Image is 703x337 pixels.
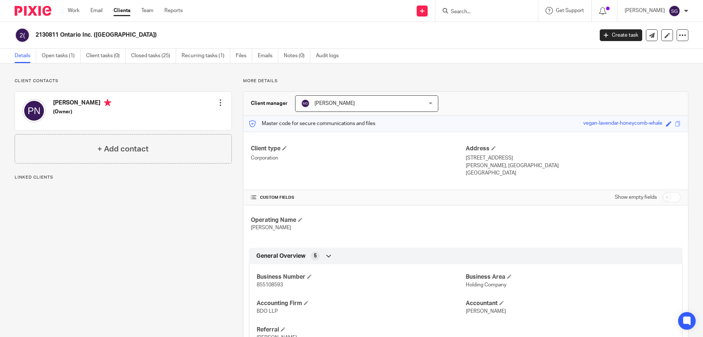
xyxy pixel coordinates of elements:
a: Open tasks (1) [42,49,81,63]
img: svg%3E [301,99,310,108]
h3: Client manager [251,100,288,107]
a: Files [236,49,252,63]
a: Team [141,7,153,14]
h4: [PERSON_NAME] [53,99,111,108]
a: Create task [600,29,642,41]
p: More details [243,78,688,84]
p: Corporation [251,154,466,162]
span: [PERSON_NAME] [466,309,506,314]
label: Show empty fields [615,194,657,201]
a: Work [68,7,79,14]
span: [PERSON_NAME] [315,101,355,106]
img: svg%3E [15,28,30,43]
a: Email [90,7,103,14]
a: Audit logs [316,49,344,63]
p: Client contacts [15,78,232,84]
a: Recurring tasks (1) [182,49,230,63]
i: Primary [104,99,111,106]
img: svg%3E [22,99,46,122]
a: Clients [114,7,130,14]
h4: Referral [257,326,466,334]
a: Details [15,49,36,63]
span: General Overview [256,252,305,260]
h4: CUSTOM FIELDS [251,195,466,201]
h4: Accountant [466,300,675,307]
a: Client tasks (0) [86,49,126,63]
a: Reports [164,7,183,14]
h4: Accounting Firm [257,300,466,307]
span: Get Support [556,8,584,13]
a: Emails [258,49,278,63]
h5: (Owner) [53,108,111,116]
h2: 2130811 Ontario Inc. ([GEOGRAPHIC_DATA]) [36,31,478,39]
p: [PERSON_NAME], [GEOGRAPHIC_DATA] [466,162,681,169]
p: [STREET_ADDRESS] [466,154,681,162]
h4: Operating Name [251,216,466,224]
h4: Business Area [466,273,675,281]
a: Notes (0) [284,49,310,63]
span: [PERSON_NAME] [251,225,291,230]
h4: + Add contact [97,143,149,155]
span: Holding Company [466,282,506,287]
p: [PERSON_NAME] [625,7,665,14]
p: Linked clients [15,175,232,180]
h4: Address [466,145,681,153]
span: 5 [314,252,317,260]
span: BDO LLP [257,309,278,314]
img: svg%3E [669,5,680,17]
a: Closed tasks (25) [131,49,176,63]
p: Master code for secure communications and files [249,120,375,127]
img: Pixie [15,6,51,16]
h4: Client type [251,145,466,153]
span: 855108593 [257,282,283,287]
div: vegan-lavendar-honeycomb-whale [583,120,662,128]
p: [GEOGRAPHIC_DATA] [466,169,681,177]
input: Search [450,9,516,15]
h4: Business Number [257,273,466,281]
